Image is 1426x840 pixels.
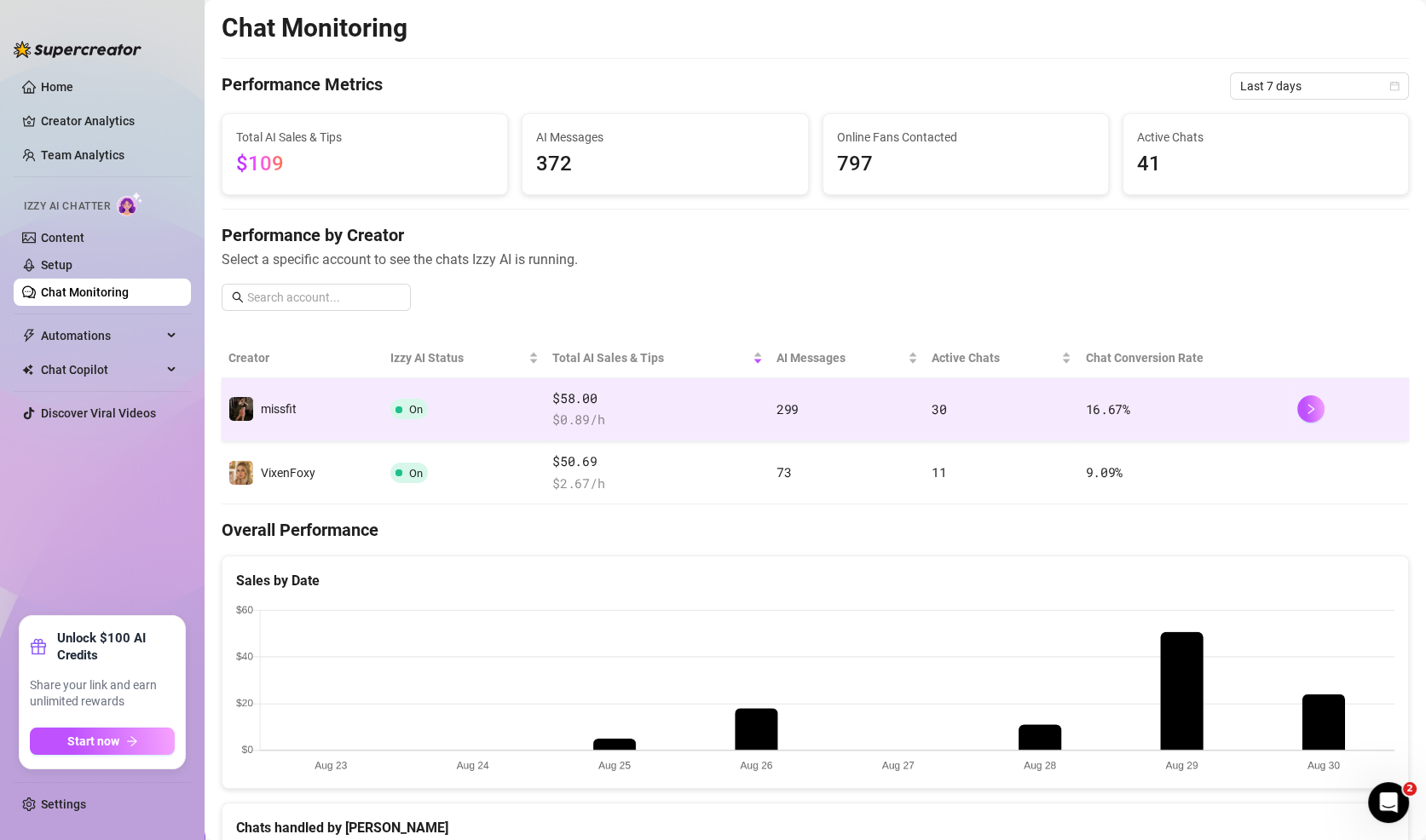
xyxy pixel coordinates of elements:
span: 2 [1403,782,1417,796]
span: gift [30,638,47,655]
a: Settings [41,797,86,811]
a: Discover Viral Videos [41,406,156,420]
iframe: Intercom live chat [1368,782,1409,823]
span: Izzy AI Chatter [24,198,110,215]
a: Home [41,80,73,94]
span: Chat Copilot [41,356,162,383]
input: Search account... [247,288,401,307]
th: Chat Conversion Rate [1078,338,1290,378]
span: Select a specific account to see the chats Izzy AI is running. [222,249,1409,270]
span: Total AI Sales & Tips [552,348,749,367]
span: calendar [1389,81,1400,91]
h4: Performance by Creator [222,223,1409,247]
span: 797 [837,148,1094,181]
img: logo-BBDzfeDw.svg [14,41,141,58]
span: search [232,291,244,303]
img: VixenFoxy [229,461,253,485]
span: Start now [67,734,119,748]
span: Last 7 days [1240,73,1399,99]
span: thunderbolt [22,329,36,342]
span: 30 [932,400,946,417]
th: Izzy AI Status [384,338,546,378]
span: AI Messages [536,128,794,147]
img: missfit [229,397,253,421]
a: Team Analytics [41,148,124,162]
span: AI Messages [777,348,904,367]
span: $50.69 [552,452,763,472]
span: 372 [536,148,794,181]
span: 16.67 % [1085,400,1129,417]
span: $109 [236,152,284,175]
a: Content [41,231,84,245]
span: On [409,403,423,416]
span: $58.00 [552,388,763,409]
span: Active Chats [1137,128,1394,147]
a: Chat Monitoring [41,285,129,299]
div: Chats handled by [PERSON_NAME] [236,817,1394,838]
span: missfit [261,402,297,416]
th: Creator [222,338,384,378]
span: On [409,467,423,480]
span: 73 [777,463,791,480]
button: right [1297,395,1325,423]
span: Automations [41,322,162,349]
span: Online Fans Contacted [837,128,1094,147]
span: 299 [777,400,799,417]
span: 11 [932,463,946,480]
span: VixenFoxy [261,466,315,480]
div: Sales by Date [236,570,1394,591]
span: right [1305,403,1317,415]
span: Share your link and earn unlimited rewards [30,677,175,711]
span: Izzy AI Status [390,348,525,367]
span: arrow-right [126,735,138,747]
img: Chat Copilot [22,364,33,376]
th: Active Chats [925,338,1078,378]
th: AI Messages [770,338,925,378]
button: Start nowarrow-right [30,728,175,755]
span: 41 [1137,148,1394,181]
a: Setup [41,258,72,272]
h4: Performance Metrics [222,72,383,100]
span: $ 0.89 /h [552,410,763,430]
h2: Chat Monitoring [222,12,407,44]
span: Total AI Sales & Tips [236,128,494,147]
th: Total AI Sales & Tips [546,338,770,378]
h4: Overall Performance [222,518,1409,542]
span: Active Chats [932,348,1058,367]
span: $ 2.67 /h [552,474,763,494]
a: Creator Analytics [41,107,177,135]
span: 9.09 % [1085,463,1123,480]
strong: Unlock $100 AI Credits [57,630,175,664]
img: AI Chatter [117,192,143,216]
